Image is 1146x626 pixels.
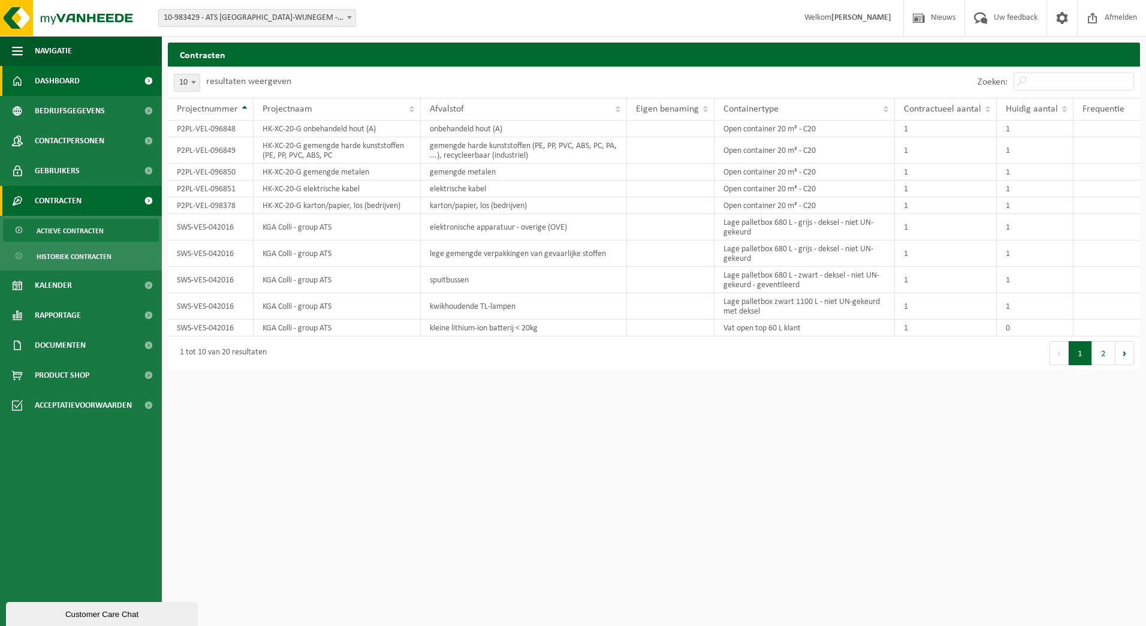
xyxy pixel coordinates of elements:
[254,320,421,336] td: KGA Colli - group ATS
[1050,341,1069,365] button: Previous
[997,240,1073,267] td: 1
[37,219,104,242] span: Actieve contracten
[263,104,312,114] span: Projectnaam
[35,126,104,156] span: Contactpersonen
[421,197,627,214] td: karton/papier, los (bedrijven)
[895,164,997,180] td: 1
[168,43,1140,66] h2: Contracten
[168,137,254,164] td: P2PL-VEL-096849
[35,186,82,216] span: Contracten
[997,137,1073,164] td: 1
[168,121,254,137] td: P2PL-VEL-096848
[895,267,997,293] td: 1
[254,197,421,214] td: HK-XC-20-G karton/papier, los (bedrijven)
[895,197,997,214] td: 1
[636,104,699,114] span: Eigen benaming
[168,240,254,267] td: SWS-VES-042016
[168,293,254,320] td: SWS-VES-042016
[895,214,997,240] td: 1
[174,74,200,92] span: 10
[831,13,891,22] strong: [PERSON_NAME]
[177,104,238,114] span: Projectnummer
[168,164,254,180] td: P2PL-VEL-096850
[714,164,895,180] td: Open container 20 m³ - C20
[35,390,132,420] span: Acceptatievoorwaarden
[1092,341,1115,365] button: 2
[430,104,464,114] span: Afvalstof
[35,156,80,186] span: Gebruikers
[35,270,72,300] span: Kalender
[1006,104,1058,114] span: Huidig aantal
[3,245,159,267] a: Historiek contracten
[723,104,779,114] span: Containertype
[421,121,627,137] td: onbehandeld hout (A)
[174,74,200,91] span: 10
[895,320,997,336] td: 1
[895,121,997,137] td: 1
[714,320,895,336] td: Vat open top 60 L klant
[35,36,72,66] span: Navigatie
[997,121,1073,137] td: 1
[714,240,895,267] td: Lage palletbox 680 L - grijs - deksel - niet UN-gekeurd
[978,77,1008,87] label: Zoeken:
[159,10,355,26] span: 10-983429 - ATS ANTWERP-WIJNEGEM - WIJNEGEM
[895,240,997,267] td: 1
[206,77,291,86] label: resultaten weergeven
[997,197,1073,214] td: 1
[174,342,267,364] div: 1 tot 10 van 20 resultaten
[421,180,627,197] td: elektrische kabel
[254,180,421,197] td: HK-XC-20-G elektrische kabel
[714,293,895,320] td: Lage palletbox zwart 1100 L - niet UN-gekeurd met deksel
[254,214,421,240] td: KGA Colli - group ATS
[997,214,1073,240] td: 1
[168,180,254,197] td: P2PL-VEL-096851
[421,214,627,240] td: elektronische apparatuur - overige (OVE)
[1069,341,1092,365] button: 1
[158,9,356,27] span: 10-983429 - ATS ANTWERP-WIJNEGEM - WIJNEGEM
[997,320,1073,336] td: 0
[421,267,627,293] td: spuitbussen
[421,164,627,180] td: gemengde metalen
[997,180,1073,197] td: 1
[254,267,421,293] td: KGA Colli - group ATS
[421,293,627,320] td: kwikhoudende TL-lampen
[421,137,627,164] td: gemengde harde kunststoffen (PE, PP, PVC, ABS, PC, PA, ...), recycleerbaar (industriel)
[895,137,997,164] td: 1
[168,320,254,336] td: SWS-VES-042016
[37,245,111,268] span: Historiek contracten
[254,137,421,164] td: HK-XC-20-G gemengde harde kunststoffen (PE, PP, PVC, ABS, PC
[904,104,981,114] span: Contractueel aantal
[714,121,895,137] td: Open container 20 m³ - C20
[997,164,1073,180] td: 1
[1082,104,1124,114] span: Frequentie
[3,219,159,242] a: Actieve contracten
[421,240,627,267] td: lege gemengde verpakkingen van gevaarlijke stoffen
[254,293,421,320] td: KGA Colli - group ATS
[997,293,1073,320] td: 1
[35,300,81,330] span: Rapportage
[168,214,254,240] td: SWS-VES-042016
[168,267,254,293] td: SWS-VES-042016
[254,121,421,137] td: HK-XC-20-G onbehandeld hout (A)
[168,197,254,214] td: P2PL-VEL-098378
[35,360,89,390] span: Product Shop
[35,96,105,126] span: Bedrijfsgegevens
[1115,341,1134,365] button: Next
[714,197,895,214] td: Open container 20 m³ - C20
[714,214,895,240] td: Lage palletbox 680 L - grijs - deksel - niet UN-gekeurd
[6,600,200,626] iframe: chat widget
[895,293,997,320] td: 1
[421,320,627,336] td: kleine lithium-ion batterij < 20kg
[35,66,80,96] span: Dashboard
[35,330,86,360] span: Documenten
[254,240,421,267] td: KGA Colli - group ATS
[895,180,997,197] td: 1
[714,137,895,164] td: Open container 20 m³ - C20
[254,164,421,180] td: HK-XC-20-G gemengde metalen
[997,267,1073,293] td: 1
[714,267,895,293] td: Lage palletbox 680 L - zwart - deksel - niet UN-gekeurd - geventileerd
[714,180,895,197] td: Open container 20 m³ - C20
